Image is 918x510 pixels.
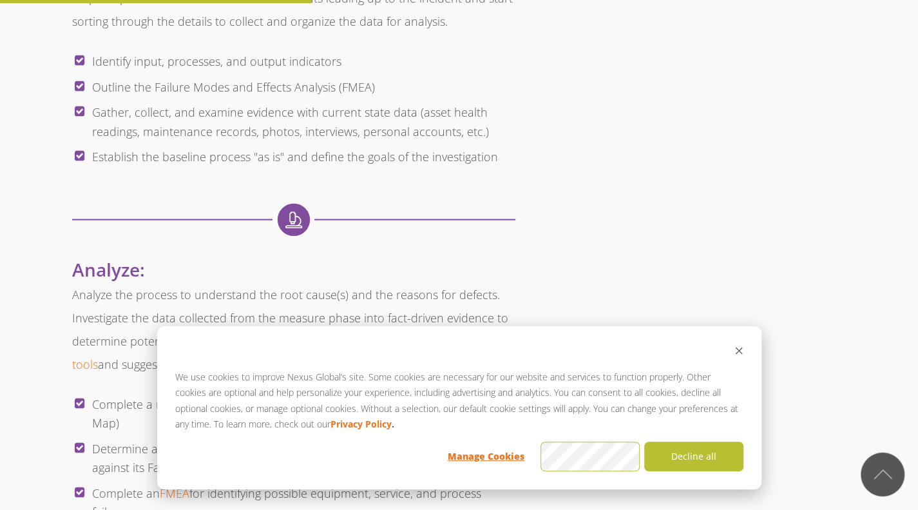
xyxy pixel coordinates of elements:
[160,485,189,501] a: FMEA
[92,144,515,170] li: Establish the baseline process "as is" and define the goals of the investigation
[92,75,515,101] li: Outline the Failure Modes and Effects Analysis (FMEA)
[72,256,515,283] h3: Analyze:
[92,436,515,481] li: Determine an incident’s risk using a Risk Matrix and review any mitigations against its Failure M...
[92,100,515,144] li: Gather, collect, and examine evidence with current state data (asset health readings, maintenance...
[92,392,515,436] li: Complete a root cause analysis (Five Whys, Fishbone/[PERSON_NAME], Cause Map)
[72,283,515,376] p: Analyze the process to understand the root cause(s) and the reasons for defects. Investigate the ...
[157,326,761,489] div: Cookie banner
[437,442,536,471] button: Manage Cookies
[734,344,743,360] button: Dismiss cookie banner
[392,417,394,433] strong: .
[92,49,515,75] li: Identify input, processes, and output indicators
[330,417,392,433] a: Privacy Policy
[175,369,743,433] p: We use cookies to improve Nexus Global’s site. Some cookies are necessary for our website and ser...
[644,442,743,471] button: Decline all
[540,442,640,471] button: Accept all
[72,333,512,372] a: RCA tools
